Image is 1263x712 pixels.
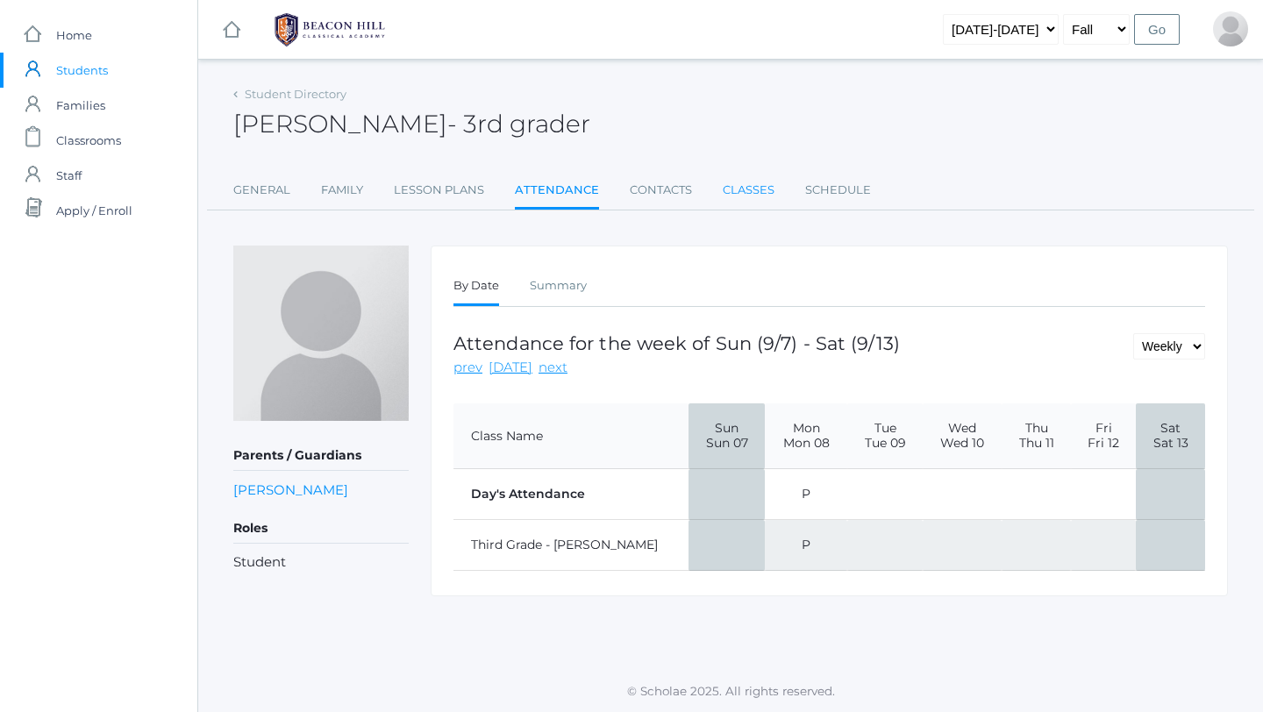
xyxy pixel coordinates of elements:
a: prev [453,358,482,378]
h5: Parents / Guardians [233,441,409,471]
a: [DATE] [489,358,532,378]
a: Family [321,173,363,208]
span: Staff [56,158,82,193]
span: Tue 09 [860,436,910,451]
a: Schedule [805,173,871,208]
strong: Day's Attendance [471,486,585,502]
th: Fri [1071,403,1136,469]
span: Students [56,53,108,88]
input: Go [1134,14,1180,45]
span: Sun 07 [702,436,753,451]
th: Sat [1136,403,1205,469]
a: Classes [723,173,774,208]
td: P [765,469,846,520]
a: Lesson Plans [394,173,484,208]
th: Wed [923,403,1002,469]
span: Mon 08 [778,436,833,451]
h5: Roles [233,514,409,544]
th: Tue [847,403,924,469]
span: Apply / Enroll [56,193,132,228]
th: Mon [765,403,846,469]
th: Class Name [453,403,689,469]
li: Student [233,552,409,573]
a: next [539,358,567,378]
a: Attendance [515,173,599,210]
a: Summary [530,268,587,303]
a: [PERSON_NAME] [233,480,348,500]
span: Families [56,88,105,123]
img: Francisco Lopez [233,246,409,421]
img: BHCALogos-05-308ed15e86a5a0abce9b8dd61676a3503ac9727e845dece92d48e8588c001991.png [264,8,396,52]
th: Thu [1002,403,1071,469]
span: - 3rd grader [447,109,590,139]
h2: [PERSON_NAME] [233,110,590,138]
h1: Attendance for the week of Sun (9/7) - Sat (9/13) [453,333,900,353]
span: Thu 11 [1015,436,1058,451]
span: Classrooms [56,123,121,158]
th: Sun [689,403,766,469]
span: Home [56,18,92,53]
td: Third Grade - [PERSON_NAME] [453,520,689,571]
span: Wed 10 [936,436,988,451]
span: Sat 13 [1149,436,1192,451]
a: Contacts [630,173,692,208]
span: Fri 12 [1084,436,1123,451]
div: Derrick Marzano [1213,11,1248,46]
a: By Date [453,268,499,306]
a: General [233,173,290,208]
td: P [765,520,846,571]
a: Student Directory [245,87,346,101]
p: © Scholae 2025. All rights reserved. [198,682,1263,700]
